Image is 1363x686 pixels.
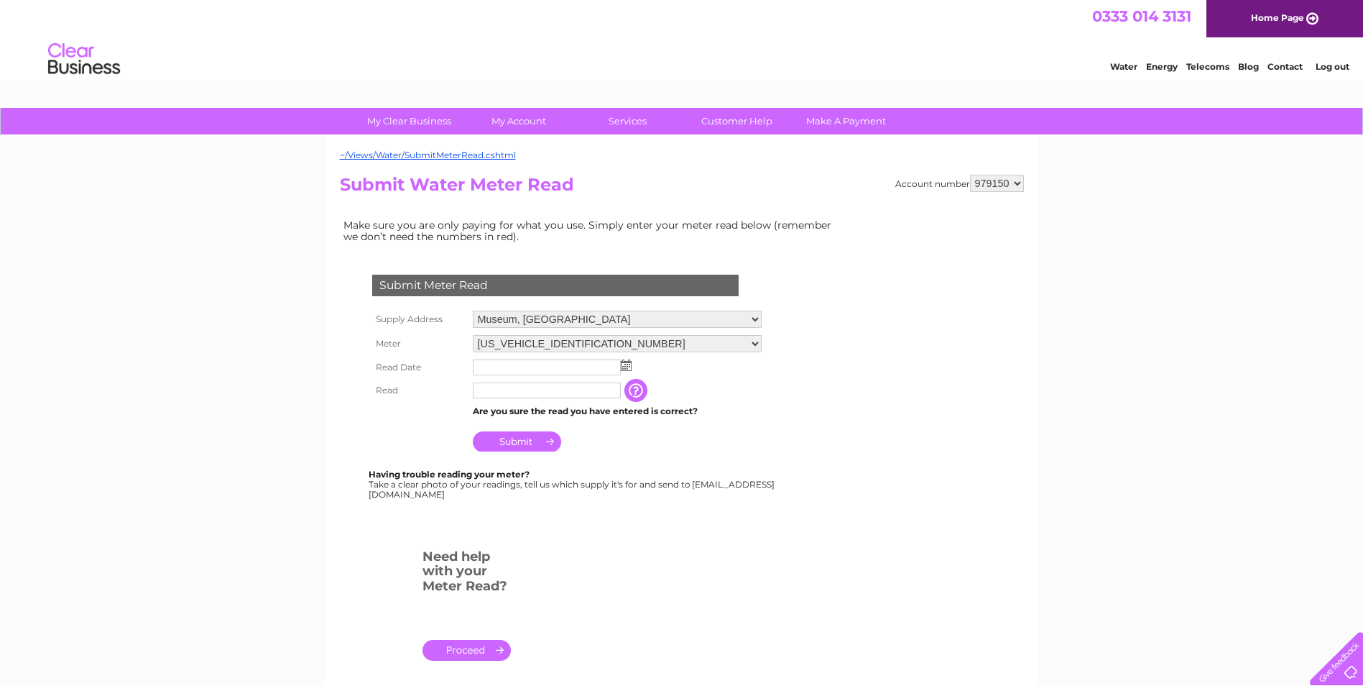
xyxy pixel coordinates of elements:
[372,275,739,296] div: Submit Meter Read
[1110,61,1137,72] a: Water
[369,356,469,379] th: Read Date
[473,431,561,452] input: Submit
[1267,61,1303,72] a: Contact
[459,108,578,134] a: My Account
[369,331,469,356] th: Meter
[350,108,468,134] a: My Clear Business
[47,37,121,81] img: logo.png
[1092,7,1191,25] a: 0333 014 3131
[787,108,905,134] a: Make A Payment
[343,8,1022,70] div: Clear Business is a trading name of Verastar Limited (registered in [GEOGRAPHIC_DATA] No. 3667643...
[340,175,1024,202] h2: Submit Water Meter Read
[369,307,469,331] th: Supply Address
[422,546,511,601] h3: Need help with your Meter Read?
[340,216,843,246] td: Make sure you are only paying for what you use. Simply enter your meter read below (remember we d...
[340,150,516,160] a: ~/Views/Water/SubmitMeterRead.cshtml
[369,469,530,480] b: Having trouble reading your meter?
[1146,61,1178,72] a: Energy
[568,108,687,134] a: Services
[621,360,632,371] img: ...
[369,379,469,402] th: Read
[1238,61,1259,72] a: Blog
[469,402,765,421] td: Are you sure the read you have entered is correct?
[369,470,777,499] div: Take a clear photo of your readings, tell us which supply it's for and send to [EMAIL_ADDRESS][DO...
[895,175,1024,192] div: Account number
[422,640,511,661] a: .
[624,379,650,402] input: Information
[1186,61,1229,72] a: Telecoms
[1316,61,1349,72] a: Log out
[678,108,796,134] a: Customer Help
